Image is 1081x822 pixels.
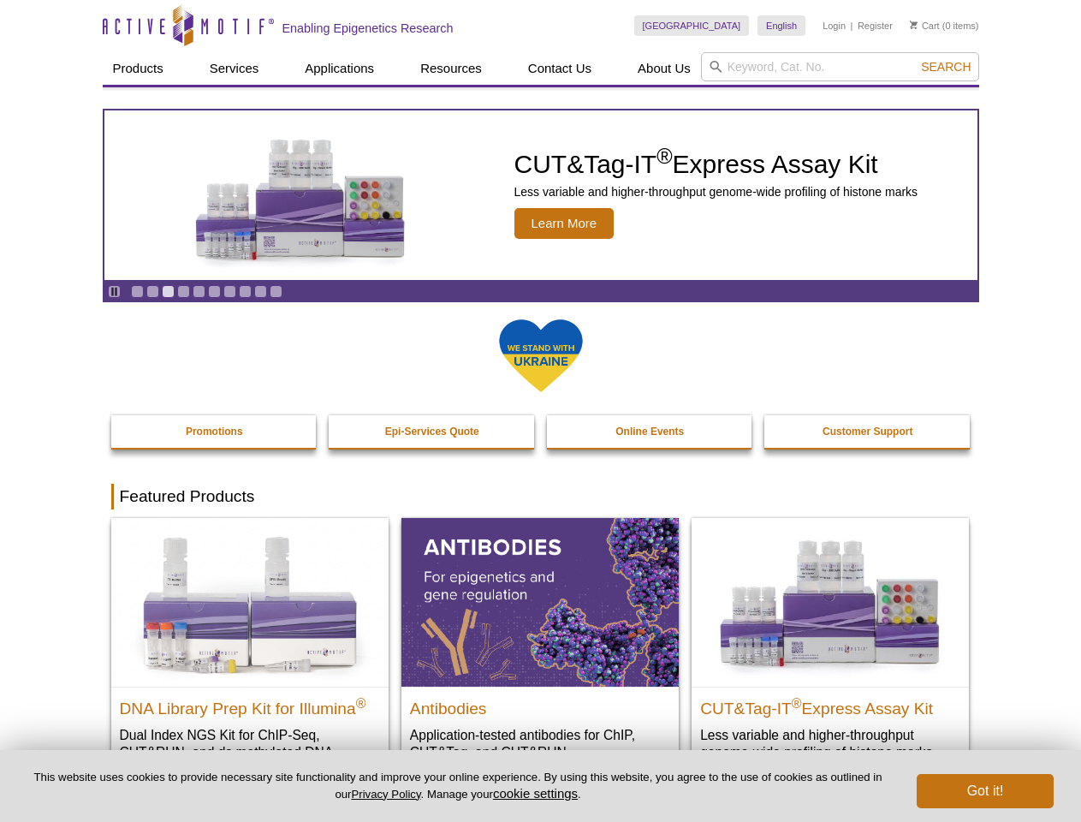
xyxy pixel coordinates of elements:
[700,692,960,718] h2: CUT&Tag-IT Express Assay Kit
[498,318,584,394] img: We Stand With Ukraine
[518,52,602,85] a: Contact Us
[193,285,205,298] a: Go to slide 5
[177,285,190,298] a: Go to slide 4
[294,52,384,85] a: Applications
[627,52,701,85] a: About Us
[27,770,888,802] p: This website uses cookies to provide necessary site functionality and improve your online experie...
[111,415,318,448] a: Promotions
[356,695,366,710] sup: ®
[692,518,969,777] a: CUT&Tag-IT® Express Assay Kit CUT&Tag-IT®Express Assay Kit Less variable and higher-throughput ge...
[823,426,912,438] strong: Customer Support
[910,20,940,32] a: Cart
[162,285,175,298] a: Go to slide 3
[120,692,380,718] h2: DNA Library Prep Kit for Illumina
[858,20,893,32] a: Register
[910,15,979,36] li: (0 items)
[401,518,679,686] img: All Antibodies
[701,52,979,81] input: Keyword, Cat. No.
[401,518,679,777] a: All Antibodies Antibodies Application-tested antibodies for ChIP, CUT&Tag, and CUT&RUN.
[634,15,750,36] a: [GEOGRAPHIC_DATA]
[692,518,969,686] img: CUT&Tag-IT® Express Assay Kit
[547,415,754,448] a: Online Events
[351,788,420,801] a: Privacy Policy
[700,726,960,761] p: Less variable and higher-throughput genome-wide profiling of histone marks​.
[111,518,389,795] a: DNA Library Prep Kit for Illumina DNA Library Prep Kit for Illumina® Dual Index NGS Kit for ChIP-...
[916,59,976,74] button: Search
[410,52,492,85] a: Resources
[910,21,918,29] img: Your Cart
[239,285,252,298] a: Go to slide 8
[757,15,805,36] a: English
[208,285,221,298] a: Go to slide 6
[917,774,1054,808] button: Got it!
[385,426,479,438] strong: Epi-Services Quote
[103,52,174,85] a: Products
[823,20,846,32] a: Login
[329,415,536,448] a: Epi-Services Quote
[615,426,684,438] strong: Online Events
[199,52,270,85] a: Services
[410,726,670,761] p: Application-tested antibodies for ChIP, CUT&Tag, and CUT&RUN.
[921,60,971,74] span: Search
[131,285,144,298] a: Go to slide 1
[851,15,853,36] li: |
[186,426,243,438] strong: Promotions
[108,285,121,298] a: Toggle autoplay
[111,484,971,509] h2: Featured Products
[410,692,670,718] h2: Antibodies
[146,285,159,298] a: Go to slide 2
[223,285,236,298] a: Go to slide 7
[282,21,454,36] h2: Enabling Epigenetics Research
[764,415,971,448] a: Customer Support
[120,726,380,778] p: Dual Index NGS Kit for ChIP-Seq, CUT&RUN, and ds methylated DNA assays.
[254,285,267,298] a: Go to slide 9
[792,695,802,710] sup: ®
[493,786,578,801] button: cookie settings
[270,285,282,298] a: Go to slide 10
[111,518,389,686] img: DNA Library Prep Kit for Illumina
